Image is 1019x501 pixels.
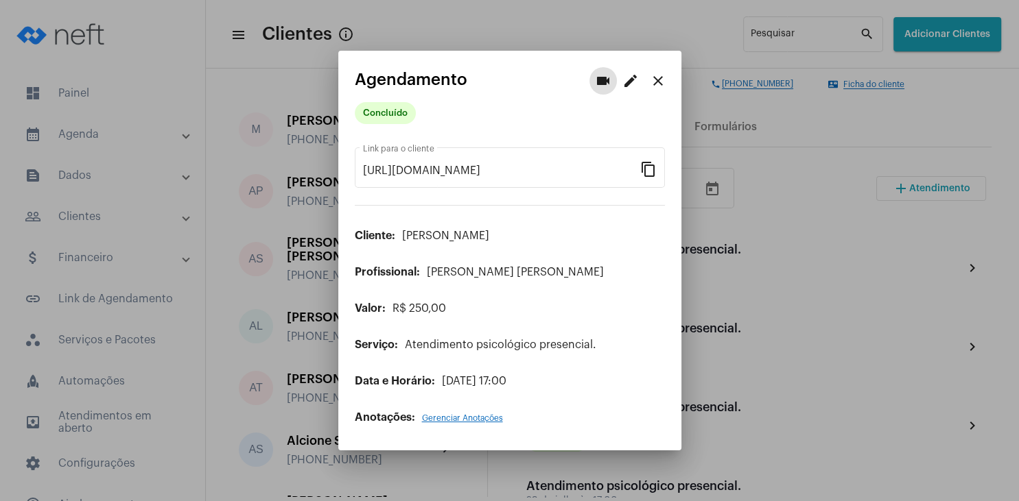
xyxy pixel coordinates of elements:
[422,414,503,422] span: Gerenciar Anotações
[402,230,489,241] span: [PERSON_NAME]
[355,339,398,350] span: Serviço:
[355,303,386,314] span: Valor:
[355,267,420,278] span: Profissional:
[427,267,604,278] span: [PERSON_NAME] [PERSON_NAME]
[355,71,467,88] span: Agendamento
[640,160,657,177] mat-icon: content_copy
[405,339,596,350] span: Atendimento psicológico presencial.
[595,73,611,89] mat-icon: videocam
[355,412,415,423] span: Anotações:
[355,102,416,124] mat-chip: Concluído
[650,73,666,89] mat-icon: close
[355,376,435,387] span: Data e Horário:
[622,73,639,89] mat-icon: edit
[363,164,640,177] input: Link
[393,303,446,314] span: R$ 250,00
[355,230,395,241] span: Cliente:
[442,376,506,387] span: [DATE] 17:00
